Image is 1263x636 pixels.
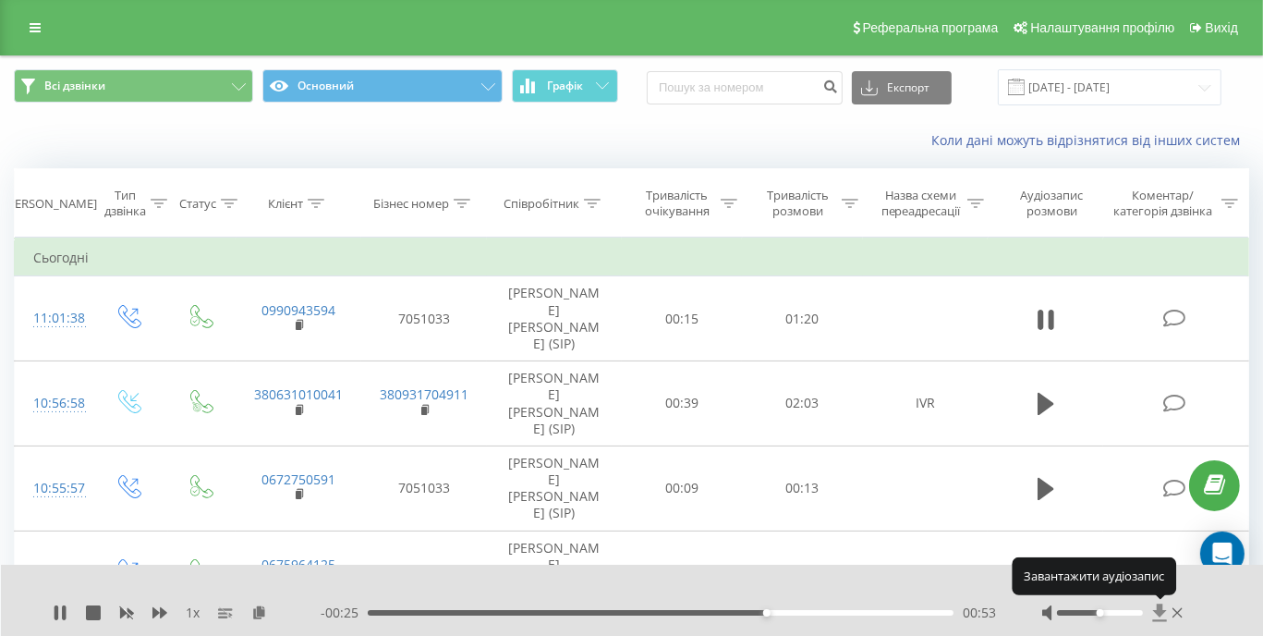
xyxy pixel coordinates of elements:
[104,188,146,219] div: Тип дзвінка
[863,361,989,446] td: IVR
[963,604,996,622] span: 00:53
[44,79,105,93] span: Всі дзвінки
[373,196,449,212] div: Бізнес номер
[33,300,73,336] div: 11:01:38
[1097,609,1104,617] div: Accessibility label
[261,556,335,573] a: 0675964125
[1030,20,1174,35] span: Налаштування профілю
[622,276,742,361] td: 00:15
[179,196,216,212] div: Статус
[763,609,771,617] div: Accessibility label
[622,446,742,531] td: 00:09
[321,604,368,622] span: - 00:25
[261,471,335,488] a: 0672750591
[742,531,862,616] td: 01:01
[863,20,999,35] span: Реферальна програма
[380,385,468,403] a: 380931704911
[361,531,487,616] td: 7051033
[4,196,97,212] div: [PERSON_NAME]
[880,188,963,219] div: Назва схеми переадресації
[268,196,303,212] div: Клієнт
[622,531,742,616] td: 00:24
[548,79,584,92] span: Графік
[487,276,622,361] td: [PERSON_NAME] [PERSON_NAME] (SIP)
[1206,20,1238,35] span: Вихід
[742,276,862,361] td: 01:20
[14,69,253,103] button: Всі дзвінки
[647,71,843,104] input: Пошук за номером
[33,385,73,422] div: 10:56:58
[931,131,1249,149] a: Коли дані можуть відрізнятися вiд інших систем
[487,531,622,616] td: [PERSON_NAME] [PERSON_NAME] (SIP)
[262,69,502,103] button: Основний
[487,446,622,531] td: [PERSON_NAME] [PERSON_NAME] (SIP)
[742,361,862,446] td: 02:03
[638,188,716,219] div: Тривалість очікування
[33,471,73,507] div: 10:55:57
[33,555,73,591] div: 10:52:33
[742,446,862,531] td: 00:13
[504,196,579,212] div: Співробітник
[361,446,487,531] td: 7051033
[487,361,622,446] td: [PERSON_NAME] [PERSON_NAME] (SIP)
[361,276,487,361] td: 7051033
[1109,188,1217,219] div: Коментар/категорія дзвінка
[852,71,952,104] button: Експорт
[622,361,742,446] td: 00:39
[759,188,836,219] div: Тривалість розмови
[1012,557,1176,594] div: Завантажити аудіозапис
[261,301,335,319] a: 0990943594
[254,385,343,403] a: 380631010041
[1200,532,1245,576] div: Open Intercom Messenger
[1004,188,1099,219] div: Аудіозапис розмови
[15,239,1249,276] td: Сьогодні
[512,69,618,103] button: Графік
[186,604,200,622] span: 1 x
